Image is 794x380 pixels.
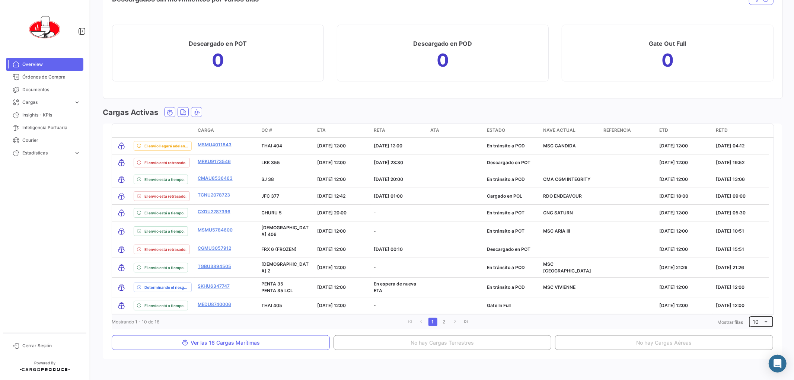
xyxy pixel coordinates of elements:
span: [DATE] 12:00 [318,228,346,234]
p: FRX 6 (FROZEN) [262,246,312,253]
span: En espera de nueva ETA [374,281,416,293]
span: - [374,303,376,308]
span: [DATE] 12:00 [659,176,688,182]
span: [DATE] 13:06 [716,176,745,182]
a: 2 [440,318,449,326]
p: THAI 404 [262,143,312,149]
span: [DATE] 12:00 [659,284,688,290]
span: Referencia [603,127,631,134]
span: [DATE] 05:30 [716,210,746,215]
span: [DATE] 12:00 [659,143,688,149]
h3: Gate Out Full [649,38,686,49]
span: Cargas [22,99,71,106]
span: [DATE] 04:12 [716,143,744,149]
span: [DATE] 19:52 [716,160,744,165]
span: El envío está retrasado. [144,160,186,166]
span: ATA [430,127,439,134]
span: [DATE] 12:00 [318,143,346,149]
span: [DATE] 20:00 [374,176,403,182]
datatable-header-cell: Estado [484,124,541,137]
span: En tránsito a POD [487,143,525,149]
span: [DATE] 12:00 [659,210,688,215]
p: [DEMOGRAPHIC_DATA] 2 [262,261,312,274]
span: El envío está a tiempo. [144,176,185,182]
span: El envío está retrasado. [144,193,186,199]
h1: 0 [437,54,449,66]
span: El envío llegará adelantado. [144,143,188,149]
span: No hay Cargas Terrestres [411,340,474,346]
p: RDO ENDEAVOUR [543,193,598,199]
a: Insights - KPIs [6,109,83,121]
datatable-header-cell: Nave actual [541,124,601,137]
span: Órdenes de Compra [22,74,80,80]
span: En tránsito a POT [487,228,524,234]
img: 0621d632-ab00-45ba-b411-ac9e9fb3f036.png [26,9,63,46]
span: [DATE] 12:00 [318,160,346,165]
datatable-header-cell: OC # [259,124,315,137]
span: [DATE] 12:00 [716,284,744,290]
span: expand_more [74,150,80,156]
span: El envío está a tiempo. [144,228,185,234]
div: Abrir Intercom Messenger [769,355,787,373]
h3: Cargas Activas [103,107,158,118]
a: MRKU9173546 [198,158,231,165]
datatable-header-cell: delayStatus [131,124,195,137]
button: Land [178,108,188,117]
span: Courier [22,137,80,144]
span: Insights - KPIs [22,112,80,118]
span: ETA [318,127,326,134]
p: CMA CGM INTEGRITY [543,176,598,183]
span: Carga [198,127,214,134]
span: No hay Cargas Aéreas [637,340,692,346]
span: RETA [374,127,385,134]
a: TCNU2078723 [198,192,230,198]
a: Inteligencia Portuaria [6,121,83,134]
button: No hay Cargas Aéreas [555,335,773,350]
span: Mostrar filas [717,319,743,325]
button: Ver las 16 Cargas Marítimas [112,335,330,350]
datatable-header-cell: ATA [427,124,484,137]
span: - [374,228,376,234]
span: OC # [262,127,272,134]
p: CNC SATURN [543,210,598,216]
a: SKHU6347747 [198,283,230,290]
p: PENTA 35 LCL [262,287,312,294]
span: Estadísticas [22,150,71,156]
span: [DATE] 12:00 [374,143,402,149]
a: MEDU8740006 [198,301,231,308]
a: CGMU3057912 [198,245,231,252]
a: CXDU2287396 [198,208,230,215]
span: - [374,210,376,215]
datatable-header-cell: Referencia [600,124,656,137]
a: Documentos [6,83,83,96]
span: El envío está retrasado. [144,246,186,252]
span: ETD [659,127,668,134]
li: page 1 [427,316,439,328]
span: Descargado en POT [487,160,530,165]
h3: Descargado en POT [189,38,247,49]
span: Gate In Full [487,303,511,308]
span: [DATE] 12:00 [716,303,744,308]
span: [DATE] 12:00 [318,303,346,308]
span: - [374,265,376,270]
p: CHURU 5 [262,210,312,216]
a: CMAU8536463 [198,175,233,182]
span: [DATE] 00:10 [374,246,403,252]
span: Nave actual [543,127,576,134]
span: Inteligencia Portuaria [22,124,80,131]
p: [DEMOGRAPHIC_DATA] 406 [262,224,312,238]
p: MSC CANDIDA [543,143,598,149]
p: JFC 377 [262,193,312,199]
span: [DATE] 12:00 [318,176,346,182]
datatable-header-cell: Carga [195,124,259,137]
h3: Descargado en POD [414,38,472,49]
span: Cargado en POL [487,193,522,199]
datatable-header-cell: ETA [315,124,371,137]
span: [DATE] 15:51 [716,246,744,252]
span: Determinando el riesgo ... [144,284,188,290]
span: [DATE] 12:00 [318,284,346,290]
span: Mostrando 1 - 10 de 16 [112,319,159,325]
button: Ocean [165,108,175,117]
a: go to next page [451,318,460,326]
p: SJ 38 [262,176,312,183]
